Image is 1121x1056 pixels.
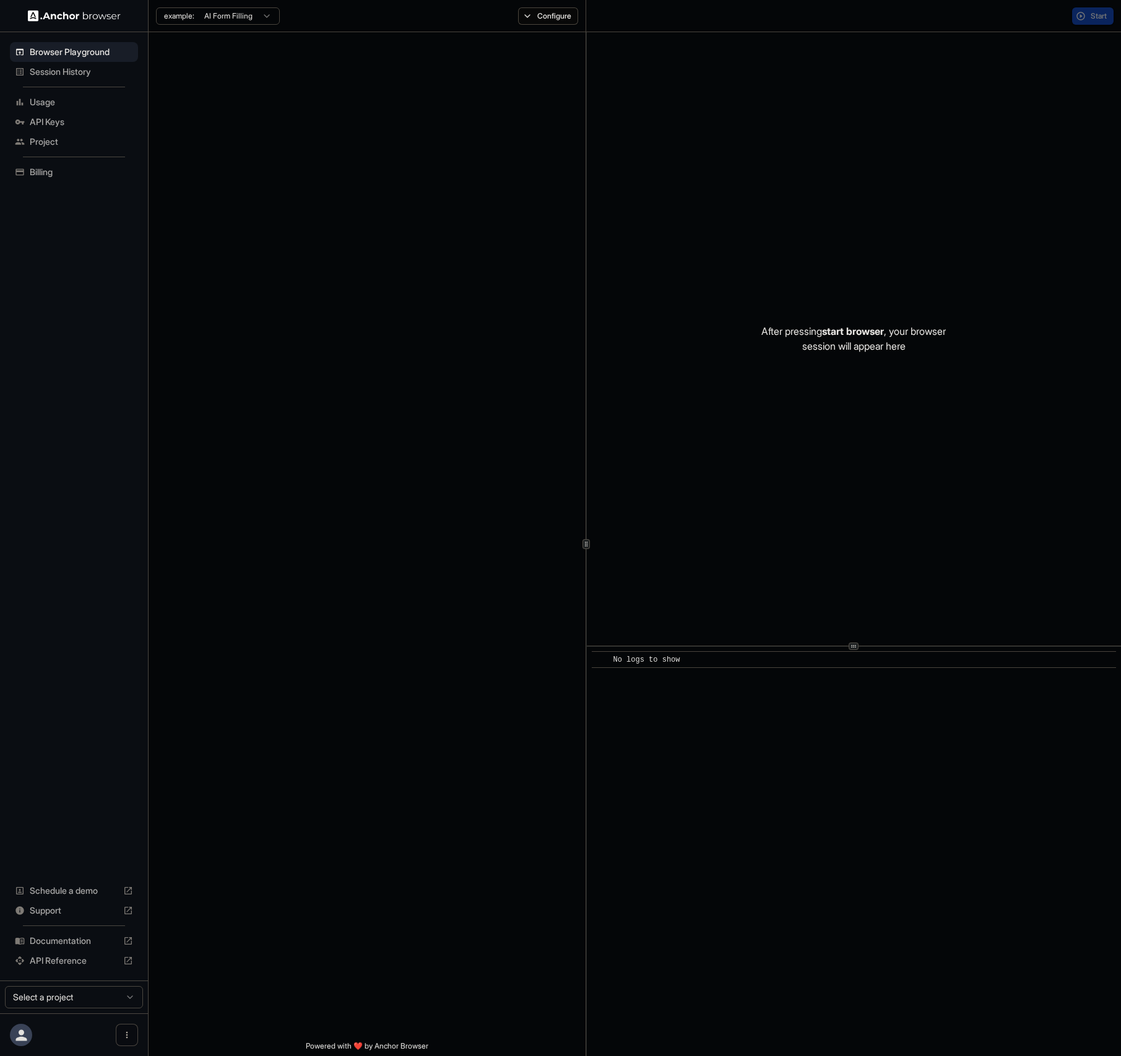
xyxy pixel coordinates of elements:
div: Usage [10,92,138,112]
span: Billing [30,166,133,178]
span: Documentation [30,935,118,947]
div: API Keys [10,112,138,132]
span: API Reference [30,954,118,967]
div: Support [10,901,138,920]
div: Schedule a demo [10,881,138,901]
span: API Keys [30,116,133,128]
span: Schedule a demo [30,885,118,897]
div: Browser Playground [10,42,138,62]
span: Session History [30,66,133,78]
span: Powered with ❤️ by Anchor Browser [306,1041,428,1056]
div: Billing [10,162,138,182]
span: example: [164,11,194,21]
span: No logs to show [613,656,680,664]
span: Project [30,136,133,148]
span: Usage [30,96,133,108]
div: Session History [10,62,138,82]
button: Open menu [116,1024,138,1046]
span: Support [30,904,118,917]
span: ​ [598,654,604,666]
img: Anchor Logo [28,10,121,22]
button: Configure [518,7,578,25]
span: start browser [822,325,884,337]
div: API Reference [10,951,138,971]
span: Browser Playground [30,46,133,58]
div: Documentation [10,931,138,951]
div: Project [10,132,138,152]
p: After pressing , your browser session will appear here [761,324,946,353]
